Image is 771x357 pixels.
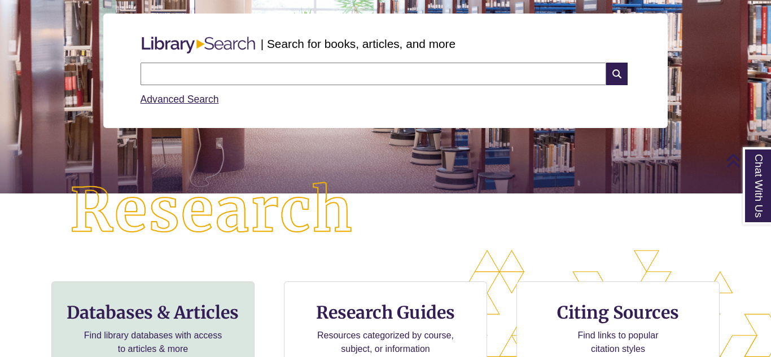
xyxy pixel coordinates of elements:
p: Find links to popular citation styles [563,329,673,356]
p: | Search for books, articles, and more [261,35,455,52]
h3: Research Guides [293,302,478,323]
h3: Citing Sources [549,302,687,323]
h3: Databases & Articles [61,302,245,323]
a: Advanced Search [141,94,219,105]
img: Libary Search [136,32,261,58]
p: Find library databases with access to articles & more [80,329,227,356]
img: Research [38,151,385,271]
i: Search [606,63,628,85]
p: Resources categorized by course, subject, or information [312,329,459,356]
a: Back to Top [726,153,768,168]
